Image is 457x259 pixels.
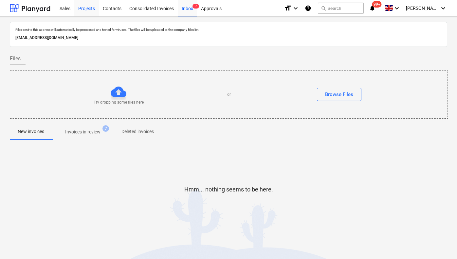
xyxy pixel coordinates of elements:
[317,88,361,101] button: Browse Files
[284,4,292,12] i: format_size
[15,28,442,32] p: Files sent to this address will automatically be processed and tested for viruses. The files will...
[393,4,401,12] i: keyboard_arrow_down
[192,4,199,9] span: 7
[424,228,457,259] iframe: Chat Widget
[318,3,364,14] button: Search
[65,129,101,135] p: Invoices in review
[305,4,311,12] i: Knowledge base
[321,6,326,11] span: search
[372,1,382,8] span: 99+
[439,4,447,12] i: keyboard_arrow_down
[369,4,375,12] i: notifications
[94,100,144,105] p: Try dropping some files here
[227,92,231,97] p: or
[406,6,439,11] span: [PERSON_NAME]
[18,128,44,135] p: New invoices
[184,186,273,193] p: Hmm... nothing seems to be here.
[121,128,154,135] p: Deleted invoices
[15,34,442,41] p: [EMAIL_ADDRESS][DOMAIN_NAME]
[10,70,448,119] div: Try dropping some files hereorBrowse Files
[292,4,300,12] i: keyboard_arrow_down
[10,55,21,63] span: Files
[325,90,353,99] div: Browse Files
[102,125,109,132] span: 7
